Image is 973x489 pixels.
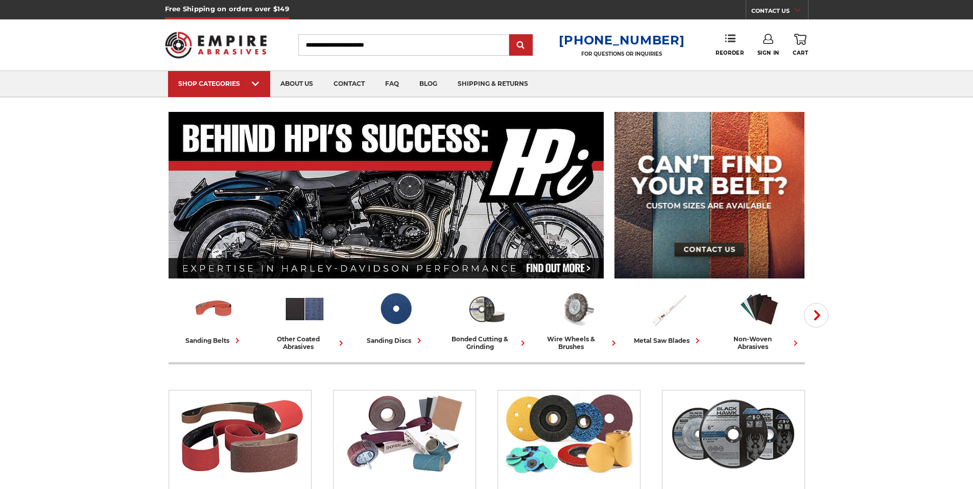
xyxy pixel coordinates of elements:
a: other coated abrasives [264,288,346,351]
div: sanding discs [367,335,424,346]
a: contact [323,71,375,97]
p: FOR QUESTIONS OR INQUIRIES [559,51,684,57]
a: shipping & returns [447,71,538,97]
div: other coated abrasives [264,335,346,351]
img: Sanding Belts [174,390,306,477]
a: bonded cutting & grinding [445,288,528,351]
div: non-woven abrasives [718,335,801,351]
img: Empire Abrasives [165,25,267,65]
div: sanding belts [185,335,243,346]
img: Other Coated Abrasives [338,390,470,477]
a: Reorder [716,34,744,56]
img: Wire Wheels & Brushes [556,288,599,330]
a: wire wheels & brushes [536,288,619,351]
input: Submit [511,35,531,56]
a: metal saw blades [627,288,710,346]
a: Cart [793,34,808,56]
div: bonded cutting & grinding [445,335,528,351]
a: about us [270,71,323,97]
img: Sanding Discs [503,390,635,477]
span: Reorder [716,50,744,56]
img: Bonded Cutting & Grinding [667,390,799,477]
div: metal saw blades [634,335,703,346]
img: Bonded Cutting & Grinding [465,288,508,330]
a: sanding belts [173,288,255,346]
img: Banner for an interview featuring Horsepower Inc who makes Harley performance upgrades featured o... [169,112,604,278]
span: Cart [793,50,808,56]
img: Other Coated Abrasives [283,288,326,330]
img: Sanding Discs [374,288,417,330]
a: [PHONE_NUMBER] [559,33,684,48]
a: faq [375,71,409,97]
a: CONTACT US [751,5,808,19]
a: sanding discs [354,288,437,346]
div: wire wheels & brushes [536,335,619,351]
img: Non-woven Abrasives [738,288,780,330]
img: promo banner for custom belts. [614,112,804,278]
button: Next [804,303,828,328]
span: Sign In [757,50,779,56]
div: SHOP CATEGORIES [178,80,260,87]
a: non-woven abrasives [718,288,801,351]
a: blog [409,71,447,97]
img: Metal Saw Blades [647,288,690,330]
img: Sanding Belts [193,288,235,330]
